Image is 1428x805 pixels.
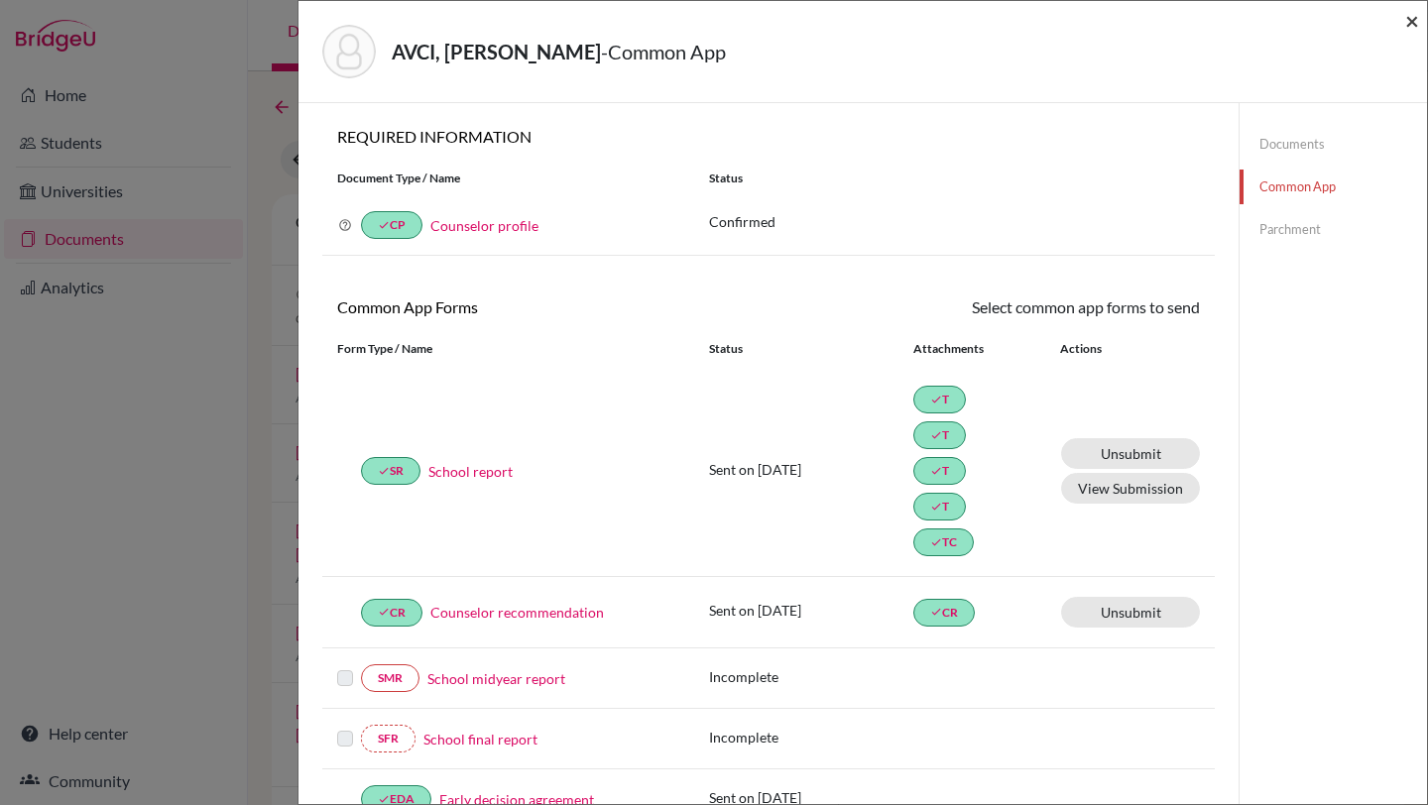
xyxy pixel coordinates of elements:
p: Incomplete [709,727,913,747]
a: School report [428,461,513,482]
a: School midyear report [427,668,565,689]
i: done [930,501,942,513]
a: Parchment [1240,212,1427,247]
a: doneTC [913,528,974,556]
a: doneCP [361,211,422,239]
a: Documents [1240,127,1427,162]
a: doneT [913,386,966,413]
div: Form Type / Name [322,340,694,358]
p: Sent on [DATE] [709,600,913,621]
h6: Common App Forms [322,297,769,316]
a: doneCR [913,599,975,627]
span: - Common App [601,40,726,63]
p: Sent on [DATE] [709,459,913,480]
a: Counselor recommendation [430,602,604,623]
a: doneT [913,457,966,485]
strong: AVCI, [PERSON_NAME] [392,40,601,63]
a: doneSR [361,457,420,485]
i: done [930,465,942,477]
p: Incomplete [709,666,913,687]
i: done [378,793,390,805]
i: done [930,429,942,441]
a: Counselor profile [430,217,538,234]
div: Attachments [913,340,1036,358]
div: Status [709,340,913,358]
p: Confirmed [709,211,1200,232]
span: × [1405,6,1419,35]
button: Close [1405,9,1419,33]
h6: REQUIRED INFORMATION [322,127,1215,146]
a: doneT [913,493,966,520]
i: done [378,219,390,231]
a: Unsubmit [1061,438,1200,469]
div: Select common app forms to send [769,295,1215,319]
a: Unsubmit [1061,597,1200,628]
div: Document Type / Name [322,170,694,187]
a: doneCR [361,599,422,627]
button: View Submission [1061,473,1200,504]
i: done [930,606,942,618]
a: School final report [423,729,537,749]
a: doneT [913,421,966,449]
a: SMR [361,664,419,692]
a: Common App [1240,170,1427,204]
i: done [930,536,942,548]
i: done [378,465,390,477]
div: Status [694,170,1215,187]
div: Actions [1036,340,1159,358]
i: done [378,606,390,618]
i: done [930,394,942,405]
a: SFR [361,725,416,752]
